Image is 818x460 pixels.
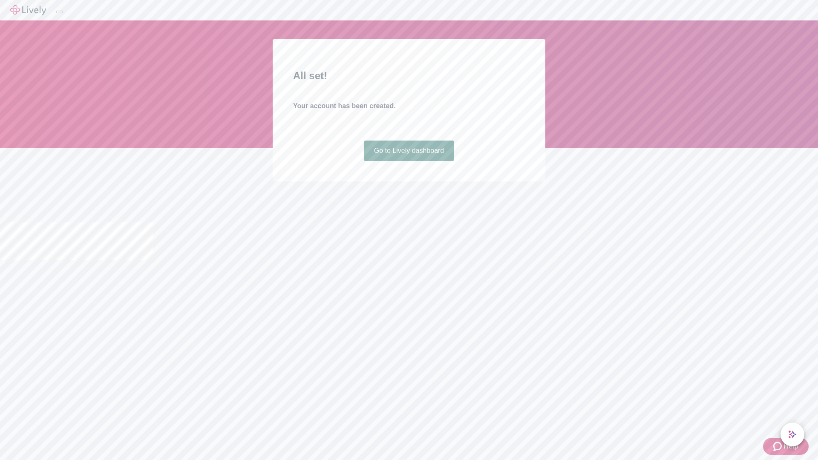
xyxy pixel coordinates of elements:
[364,141,455,161] a: Go to Lively dashboard
[763,438,809,455] button: Zendesk support iconHelp
[783,441,798,451] span: Help
[788,430,797,439] svg: Lively AI Assistant
[10,5,46,15] img: Lively
[773,441,783,451] svg: Zendesk support icon
[56,11,63,13] button: Log out
[781,423,804,446] button: chat
[293,68,525,83] h2: All set!
[293,101,525,111] h4: Your account has been created.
